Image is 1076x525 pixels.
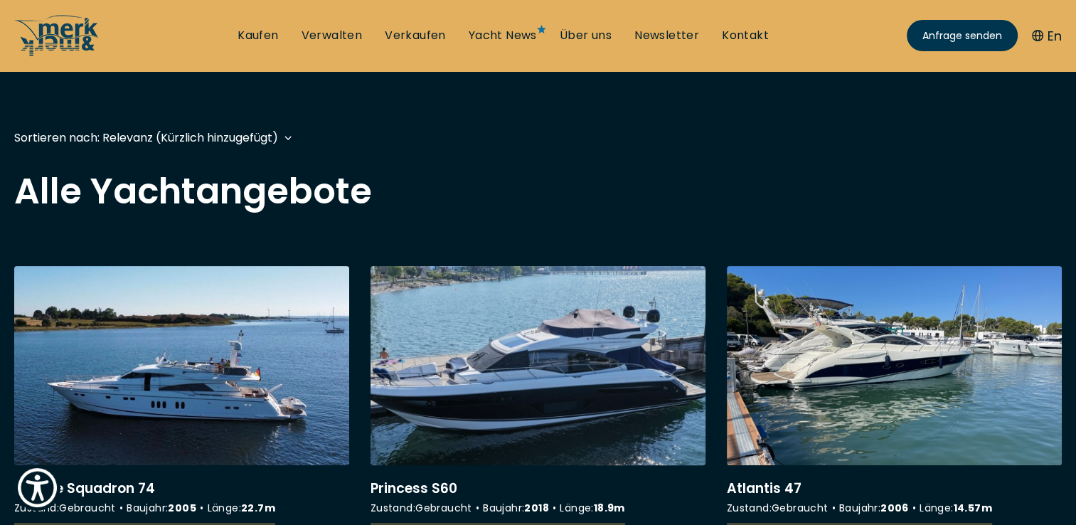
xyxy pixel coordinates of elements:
[722,28,769,43] a: Kontakt
[14,465,60,511] button: Show Accessibility Preferences
[907,20,1018,51] a: Anfrage senden
[922,28,1002,43] span: Anfrage senden
[302,28,363,43] a: Verwalten
[560,28,612,43] a: Über uns
[14,174,1062,209] h2: Alle Yachtangebote
[1032,26,1062,46] button: En
[385,28,446,43] a: Verkaufen
[14,129,278,147] div: Sortieren nach: Relevanz (Kürzlich hinzugefügt)
[469,28,537,43] a: Yacht News
[238,28,278,43] a: Kaufen
[634,28,699,43] a: Newsletter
